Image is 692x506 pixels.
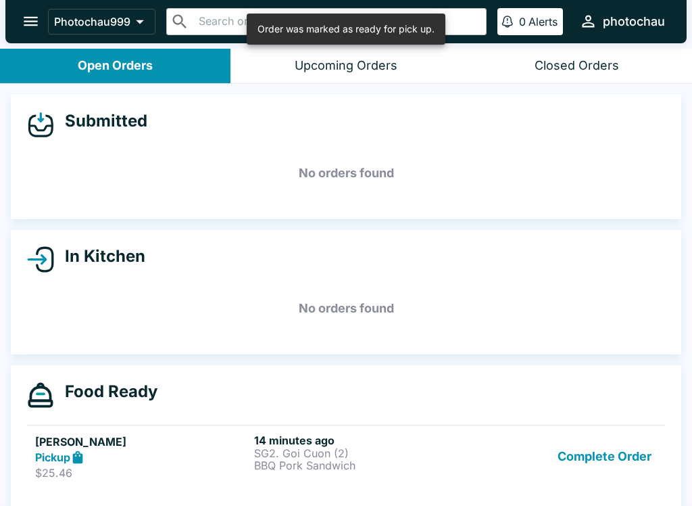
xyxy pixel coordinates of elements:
strong: Pickup [35,451,70,464]
p: 0 [519,15,526,28]
div: Order was marked as ready for pick up. [257,18,435,41]
h5: No orders found [27,284,665,333]
p: $25.46 [35,466,249,480]
p: Alerts [528,15,558,28]
h5: [PERSON_NAME] [35,434,249,450]
h6: 14 minutes ago [254,434,468,447]
div: Closed Orders [535,58,619,74]
div: photochau [603,14,665,30]
button: Complete Order [552,434,657,480]
h4: Submitted [54,111,147,131]
div: Open Orders [78,58,153,74]
button: open drawer [14,4,48,39]
h5: No orders found [27,149,665,198]
input: Search orders by name or phone number [195,12,480,31]
p: BBQ Pork Sandwich [254,459,468,471]
button: photochau [574,7,670,36]
h4: Food Ready [54,382,157,402]
h4: In Kitchen [54,246,145,267]
button: Photochau999 [48,9,155,34]
div: Upcoming Orders [295,58,397,74]
p: Photochau999 [54,15,130,28]
p: SG2. Goi Cuon (2) [254,447,468,459]
a: [PERSON_NAME]Pickup$25.4614 minutes agoSG2. Goi Cuon (2)BBQ Pork SandwichComplete Order [27,425,665,488]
